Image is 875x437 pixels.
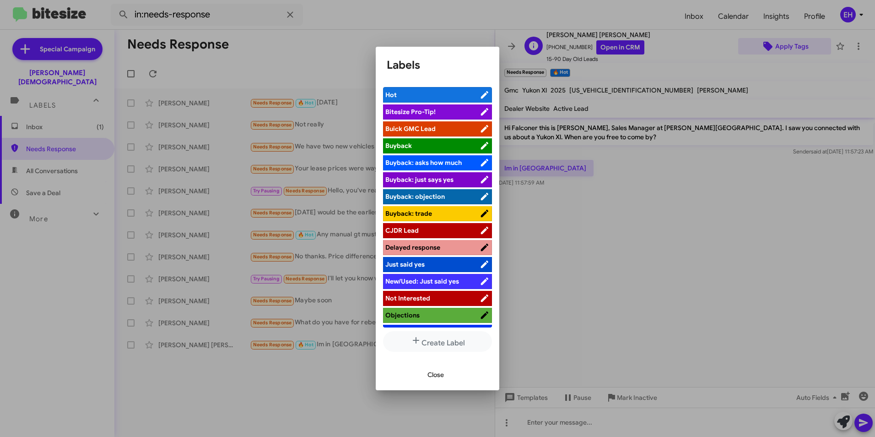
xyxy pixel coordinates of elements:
span: Close [427,366,444,383]
span: Buyback: just says yes [385,175,454,184]
span: New/Used: Just said yes [385,277,459,285]
span: Not Interested [385,294,430,302]
span: Hot [385,91,397,99]
span: Bitesize Pro-Tip! [385,108,436,116]
h1: Labels [387,58,488,72]
span: Buyback: objection [385,192,445,201]
span: Buick GMC Lead [385,125,436,133]
span: Just said yes [385,260,425,268]
span: CJDR Lead [385,226,419,235]
span: Buyback: asks how much [385,158,462,167]
span: Delayed response [385,243,440,251]
span: Buyback [385,142,412,150]
span: Buyback: trade [385,209,432,218]
button: Create Label [383,331,492,352]
button: Close [420,366,451,383]
span: Objections [385,311,420,319]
